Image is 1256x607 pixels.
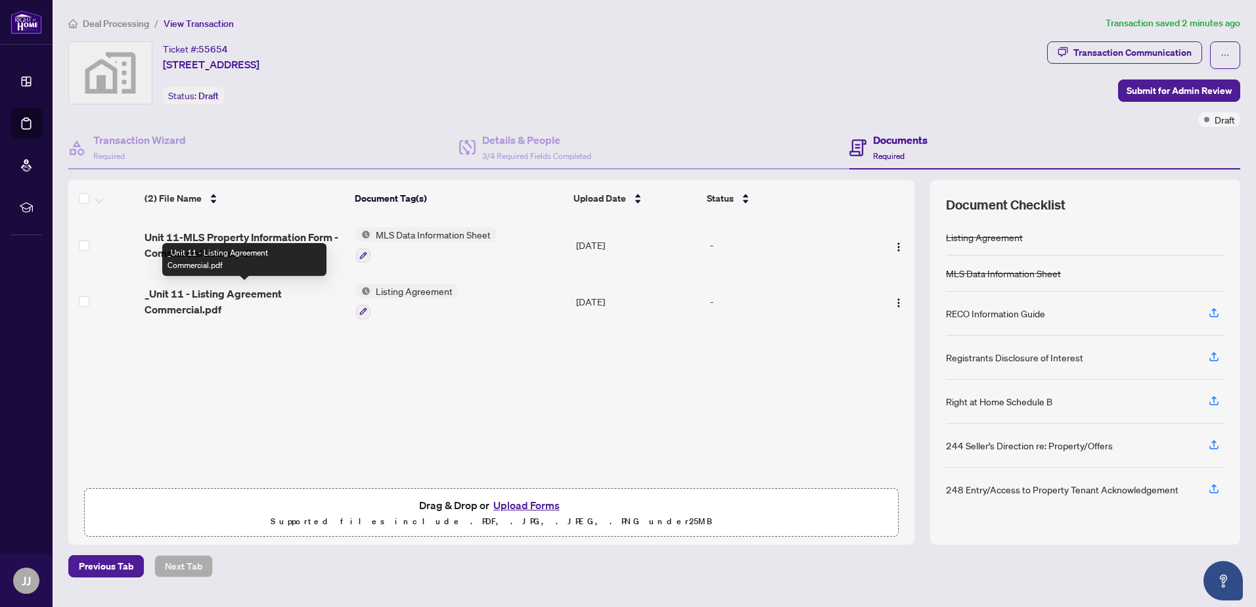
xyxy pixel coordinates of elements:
button: Next Tab [154,555,213,577]
button: Status IconListing Agreement [356,284,458,319]
th: Upload Date [568,180,702,217]
img: logo [11,10,42,34]
div: _Unit 11 - Listing Agreement Commercial.pdf [162,243,326,276]
span: Document Checklist [946,196,1065,214]
div: RECO Information Guide [946,306,1045,321]
td: [DATE] [571,217,706,273]
button: Open asap [1203,561,1243,600]
span: Unit 11-MLS Property Information Form - Commercial Lease.pdf [145,229,346,261]
h4: Details & People [482,132,591,148]
div: - [710,238,863,252]
span: JJ [22,572,31,590]
img: Status Icon [356,284,370,298]
article: Transaction saved 2 minutes ago [1106,16,1240,31]
span: [STREET_ADDRESS] [163,56,259,72]
img: Logo [893,242,904,252]
button: Logo [888,291,909,312]
button: Logo [888,235,909,256]
span: Upload Date [573,191,626,206]
span: _Unit 11 - Listing Agreement Commercial.pdf [145,286,346,317]
span: Draft [1215,112,1235,127]
th: Status [702,180,864,217]
th: (2) File Name [139,180,349,217]
div: Right at Home Schedule B [946,394,1052,409]
span: Required [873,151,905,161]
span: View Transaction [164,18,234,30]
span: Listing Agreement [370,284,458,298]
div: 244 Seller’s Direction re: Property/Offers [946,438,1113,453]
span: Draft [198,90,219,102]
div: Ticket #: [163,41,228,56]
span: MLS Data Information Sheet [370,227,496,242]
img: Status Icon [356,227,370,242]
button: Status IconMLS Data Information Sheet [356,227,496,263]
img: svg%3e [69,42,152,104]
button: Previous Tab [68,555,144,577]
span: 55654 [198,43,228,55]
div: - [710,294,863,309]
div: MLS Data Information Sheet [946,266,1061,281]
div: Listing Agreement [946,230,1023,244]
span: Submit for Admin Review [1127,80,1232,101]
div: Transaction Communication [1073,42,1192,63]
span: home [68,19,78,28]
span: (2) File Name [145,191,202,206]
span: 3/4 Required Fields Completed [482,151,591,161]
p: Supported files include .PDF, .JPG, .JPEG, .PNG under 25 MB [93,514,890,529]
button: Upload Forms [489,497,564,514]
div: 248 Entry/Access to Property Tenant Acknowledgement [946,482,1178,497]
span: Drag & Drop orUpload FormsSupported files include .PDF, .JPG, .JPEG, .PNG under25MB [85,489,898,537]
span: Status [707,191,734,206]
th: Document Tag(s) [349,180,568,217]
span: Required [93,151,125,161]
div: Status: [163,87,224,104]
span: Drag & Drop or [419,497,564,514]
li: / [154,16,158,31]
span: ellipsis [1221,51,1230,60]
span: Previous Tab [79,556,133,577]
h4: Documents [873,132,928,148]
button: Transaction Communication [1047,41,1202,64]
td: [DATE] [571,273,706,330]
h4: Transaction Wizard [93,132,186,148]
span: Deal Processing [83,18,149,30]
div: Registrants Disclosure of Interest [946,350,1083,365]
img: Logo [893,298,904,308]
button: Submit for Admin Review [1118,79,1240,102]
